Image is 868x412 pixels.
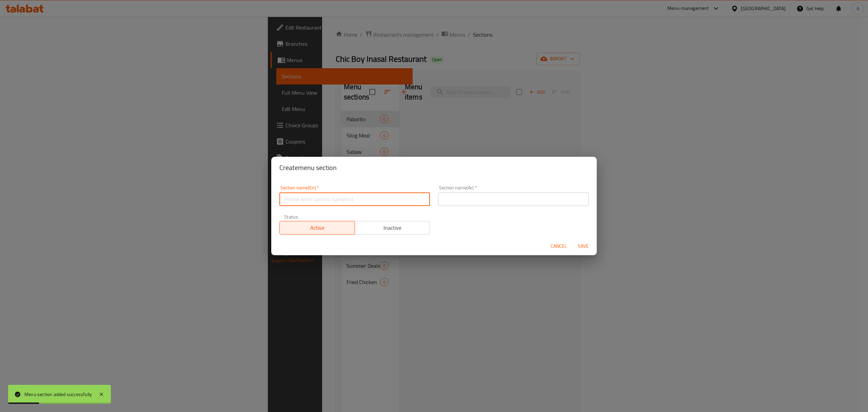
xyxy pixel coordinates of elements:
[548,240,570,252] button: Cancel
[279,221,355,235] button: Active
[438,192,589,206] input: Please enter section name(ar)
[279,162,589,173] h2: Create menu section
[551,242,567,250] span: Cancel
[24,391,92,398] div: Menu section added successfully
[575,242,591,250] span: Save
[279,192,430,206] input: Please enter section name(en)
[355,221,430,235] button: Inactive
[572,240,594,252] button: Save
[282,223,352,233] span: Active
[358,223,428,233] span: Inactive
